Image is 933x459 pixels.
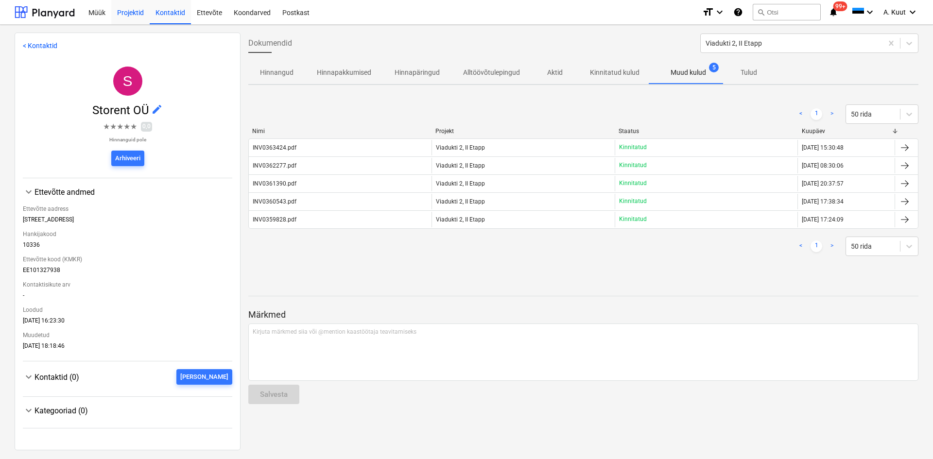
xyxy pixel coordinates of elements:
div: [DATE] 20:37:57 [802,180,844,187]
div: Projekt [435,128,611,135]
div: INV0362277.pdf [253,162,296,169]
div: Kontaktid (0)[PERSON_NAME] [23,385,232,389]
p: Hinnanguid pole [103,136,152,143]
div: INV0359828.pdf [253,216,296,223]
iframe: Chat Widget [884,412,933,459]
span: 5 [709,63,719,72]
p: Hinnapäringud [395,68,440,78]
a: Next page [826,108,838,120]
span: Dokumendid [248,37,292,49]
i: format_size [702,6,714,18]
div: Arhiveeri [115,153,140,164]
a: Page 1 is your current page [811,240,822,252]
div: Kuupäev [802,128,891,135]
span: Viadukti 2, II Etapp [436,162,485,169]
div: Kategooriad (0) [35,406,232,415]
div: EE101327938 [23,267,232,277]
div: Kontaktid (0)[PERSON_NAME] [23,369,232,385]
div: Staatus [619,128,794,135]
span: keyboard_arrow_down [23,405,35,416]
div: [DATE] 15:30:48 [802,144,844,151]
span: Kontaktid (0) [35,373,79,382]
a: Previous page [795,240,807,252]
div: 10336 [23,241,232,252]
div: Kategooriad (0) [23,416,232,420]
p: Tulud [737,68,760,78]
div: [PERSON_NAME] [180,372,228,383]
div: [DATE] 17:24:09 [802,216,844,223]
div: Nimi [252,128,428,135]
div: [DATE] 08:30:06 [802,162,844,169]
p: Kinnitatud [619,197,647,205]
p: Kinnitatud [619,179,647,187]
div: Storent [113,67,142,96]
p: Märkmed [248,309,918,321]
div: Hankijakood [23,227,232,241]
a: Previous page [795,108,807,120]
div: Ettevõtte andmed [23,186,232,198]
div: [DATE] 18:18:46 [23,342,232,353]
p: Aktid [543,68,567,78]
i: keyboard_arrow_down [714,6,726,18]
i: notifications [829,6,838,18]
p: Alltöövõtulepingud [463,68,520,78]
span: Viadukti 2, II Etapp [436,180,485,187]
div: Kategooriad (0) [23,405,232,416]
div: Ettevõtte andmed [23,198,232,353]
button: Otsi [753,4,821,20]
a: < Kontaktid [23,42,57,50]
span: A. Kuut [883,8,906,16]
i: keyboard_arrow_down [864,6,876,18]
div: [STREET_ADDRESS] [23,216,232,227]
p: Kinnitatud kulud [590,68,639,78]
span: 0,0 [141,122,152,131]
span: edit [151,103,163,115]
span: search [757,8,765,16]
a: Next page [826,240,838,252]
span: keyboard_arrow_down [23,186,35,198]
div: Vestlusvidin [884,412,933,459]
div: Muudetud [23,328,232,342]
div: Ettevõtte kood (KMKR) [23,252,232,267]
span: ★ [130,121,137,133]
span: Viadukti 2, II Etapp [436,216,485,223]
div: INV0361390.pdf [253,180,296,187]
span: Viadukti 2, II Etapp [436,144,485,151]
div: Ettevõtte andmed [35,187,232,197]
a: Page 1 is your current page [811,108,822,120]
span: ★ [117,121,123,133]
span: 99+ [833,1,847,11]
button: [PERSON_NAME] [176,369,232,385]
p: Hinnangud [260,68,294,78]
div: INV0360543.pdf [253,198,296,205]
div: [DATE] 17:38:34 [802,198,844,205]
div: - [23,292,232,303]
div: Ettevõtte aadress [23,202,232,216]
p: Kinnitatud [619,215,647,223]
p: Kinnitatud [619,143,647,152]
span: Viadukti 2, II Etapp [436,198,485,205]
span: ★ [103,121,110,133]
p: Hinnapakkumised [317,68,371,78]
span: S [122,73,132,89]
div: Loodud [23,303,232,317]
div: INV0363424.pdf [253,144,296,151]
span: Storent OÜ [92,103,151,117]
p: Kinnitatud [619,161,647,170]
div: [DATE] 16:23:30 [23,317,232,328]
i: Abikeskus [733,6,743,18]
div: Kontaktisikute arv [23,277,232,292]
p: Muud kulud [671,68,706,78]
span: ★ [110,121,117,133]
span: ★ [123,121,130,133]
span: keyboard_arrow_down [23,371,35,383]
button: Arhiveeri [111,151,144,166]
i: keyboard_arrow_down [907,6,918,18]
